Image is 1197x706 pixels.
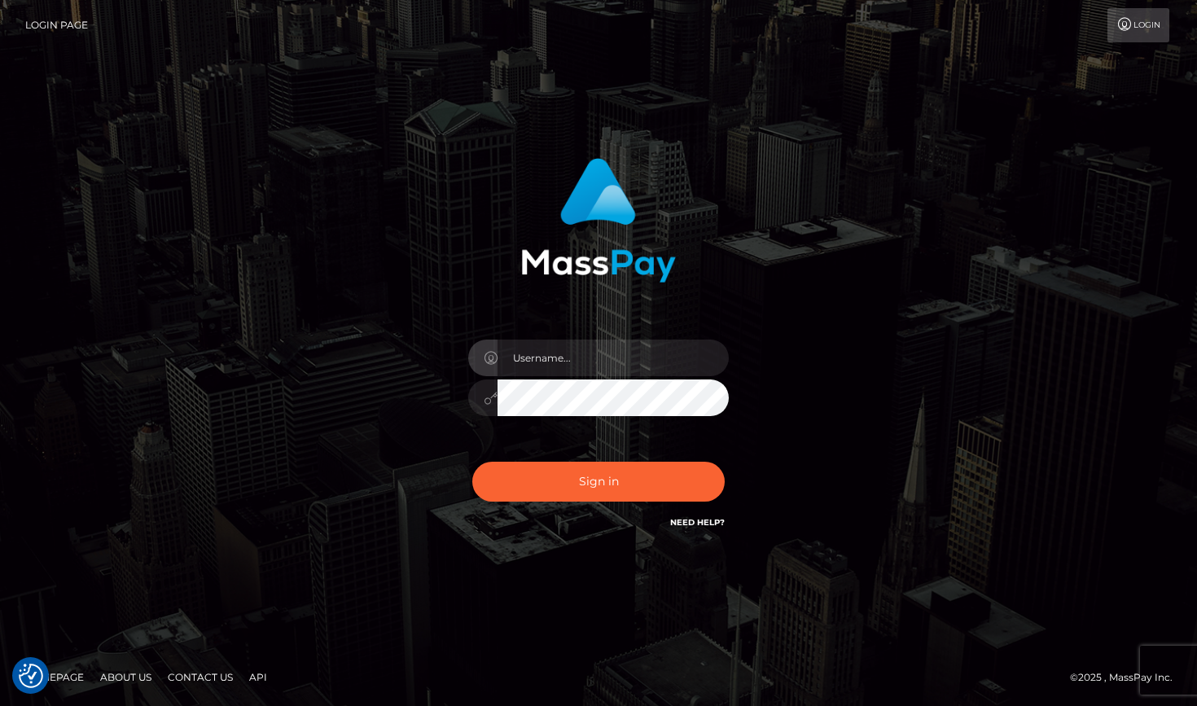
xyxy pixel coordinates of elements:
div: © 2025 , MassPay Inc. [1070,669,1185,686]
a: Login [1107,8,1169,42]
button: Sign in [472,462,725,502]
a: About Us [94,664,158,690]
a: Contact Us [161,664,239,690]
a: API [243,664,274,690]
input: Username... [498,340,729,376]
a: Homepage [18,664,90,690]
img: MassPay Login [521,158,676,283]
button: Consent Preferences [19,664,43,688]
img: Revisit consent button [19,664,43,688]
a: Login Page [25,8,88,42]
a: Need Help? [670,517,725,528]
